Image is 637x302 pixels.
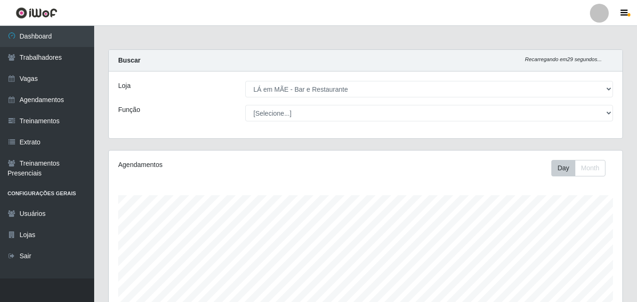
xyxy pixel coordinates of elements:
[118,160,316,170] div: Agendamentos
[118,56,140,64] strong: Buscar
[118,81,130,91] label: Loja
[551,160,575,176] button: Day
[16,7,57,19] img: CoreUI Logo
[551,160,613,176] div: Toolbar with button groups
[525,56,602,62] i: Recarregando em 29 segundos...
[118,105,140,115] label: Função
[575,160,605,176] button: Month
[551,160,605,176] div: First group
